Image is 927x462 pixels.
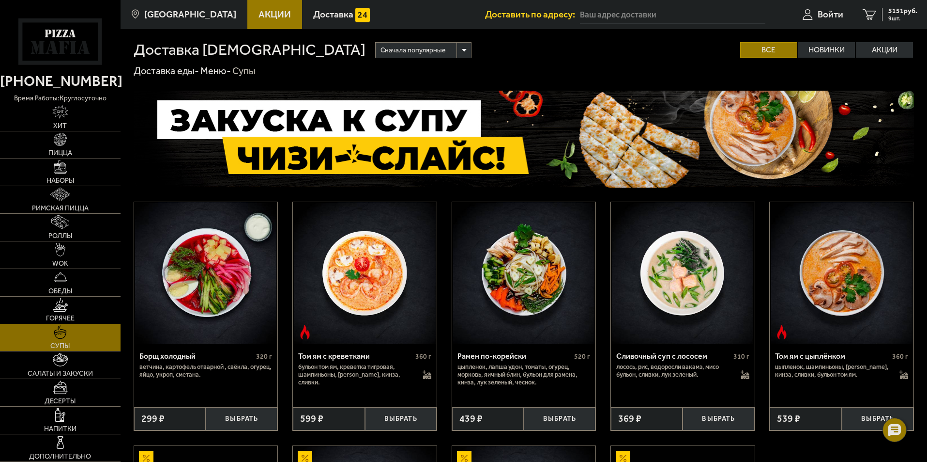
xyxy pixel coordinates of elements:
[294,202,435,344] img: Том ям с креветками
[32,205,89,212] span: Римская пицца
[618,414,641,424] span: 369 ₽
[574,352,590,361] span: 520 г
[134,42,365,58] h1: Доставка [DEMOGRAPHIC_DATA]
[300,414,323,424] span: 599 ₽
[134,202,278,344] a: Борщ холодный
[459,414,483,424] span: 439 ₽
[298,363,413,386] p: бульон том ям, креветка тигровая, шампиньоны, [PERSON_NAME], кинза, сливки.
[524,407,595,431] button: Выбрать
[415,352,431,361] span: 360 г
[777,414,800,424] span: 539 ₽
[733,352,749,361] span: 310 г
[355,8,370,22] img: 15daf4d41897b9f0e9f617042186c801.svg
[48,233,72,239] span: Роллы
[616,363,731,379] p: лосось, рис, водоросли вакамэ, мисо бульон, сливки, лук зеленый.
[856,42,913,58] label: Акции
[457,351,572,361] div: Рамен по-корейски
[135,202,276,344] img: Борщ холодный
[28,370,93,377] span: Салаты и закуски
[580,6,765,24] input: Ваш адрес доставки
[611,202,755,344] a: Сливочный суп с лососем
[313,10,353,19] span: Доставка
[842,407,913,431] button: Выбрать
[293,202,437,344] a: Острое блюдоТом ям с креветками
[683,407,754,431] button: Выбрать
[48,288,72,295] span: Обеды
[232,65,256,78] div: Супы
[256,352,272,361] span: 320 г
[46,177,74,184] span: Наборы
[365,407,437,431] button: Выбрать
[771,202,912,344] img: Том ям с цыплёнком
[775,351,890,361] div: Том ям с цыплёнком
[46,315,75,322] span: Горячее
[298,325,312,339] img: Острое блюдо
[453,202,594,344] img: Рамен по-корейски
[258,10,291,19] span: Акции
[818,10,843,19] span: Войти
[892,352,908,361] span: 360 г
[612,202,753,344] img: Сливочный суп с лососем
[457,363,591,386] p: цыпленок, лапша удон, томаты, огурец, морковь, яичный блин, бульон для рамена, кинза, лук зеленый...
[200,65,231,77] a: Меню-
[141,414,165,424] span: 299 ₽
[888,8,917,15] span: 5151 руб.
[485,10,580,19] span: Доставить по адресу:
[52,260,68,267] span: WOK
[298,351,413,361] div: Том ям с креветками
[888,16,917,21] span: 9 шт.
[740,42,797,58] label: Все
[144,10,236,19] span: [GEOGRAPHIC_DATA]
[452,202,596,344] a: Рамен по-корейски
[139,363,273,379] p: ветчина, картофель отварной , свёкла, огурец, яйцо, укроп, сметана.
[206,407,277,431] button: Выбрать
[50,343,70,350] span: Супы
[29,453,91,460] span: Дополнительно
[134,65,199,77] a: Доставка еды-
[770,202,913,344] a: Острое блюдоТом ям с цыплёнком
[53,123,67,129] span: Хит
[616,351,731,361] div: Сливочный суп с лососем
[44,426,76,432] span: Напитки
[48,150,72,157] span: Пицца
[775,363,890,379] p: цыпленок, шампиньоны, [PERSON_NAME], кинза, сливки, бульон том ям.
[775,325,789,339] img: Острое блюдо
[139,351,254,361] div: Борщ холодный
[798,42,855,58] label: Новинки
[45,398,76,405] span: Десерты
[380,41,445,60] span: Сначала популярные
